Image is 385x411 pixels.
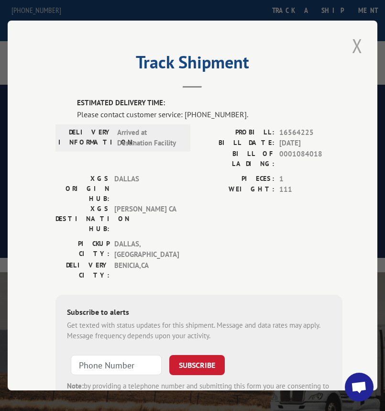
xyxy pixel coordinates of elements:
[55,56,330,74] h2: Track Shipment
[169,355,225,375] button: SUBSCRIBE
[67,320,331,342] div: Get texted with status updates for this shipment. Message and data rates may apply. Message frequ...
[58,127,112,149] label: DELIVERY INFORMATION:
[67,381,84,390] strong: Note:
[55,204,110,234] label: XGS DESTINATION HUB:
[114,174,179,204] span: DALLAS
[55,260,110,280] label: DELIVERY CITY:
[71,355,162,375] input: Phone Number
[279,138,342,149] span: [DATE]
[114,239,179,260] span: DALLAS , [GEOGRAPHIC_DATA]
[279,184,342,195] span: 111
[279,127,342,138] span: 16564225
[199,138,275,149] label: BILL DATE:
[114,260,179,280] span: BENICIA , CA
[114,204,179,234] span: [PERSON_NAME] CA
[199,184,275,195] label: WEIGHT:
[345,373,374,401] a: Open chat
[349,33,365,59] button: Close modal
[77,109,342,120] div: Please contact customer service: [PHONE_NUMBER].
[199,149,275,169] label: BILL OF LADING:
[199,174,275,185] label: PIECES:
[199,127,275,138] label: PROBILL:
[279,174,342,185] span: 1
[117,127,182,149] span: Arrived at Destination Facility
[55,239,110,260] label: PICKUP CITY:
[77,98,342,109] label: ESTIMATED DELIVERY TIME:
[55,174,110,204] label: XGS ORIGIN HUB:
[67,306,331,320] div: Subscribe to alerts
[279,149,342,169] span: 0001084018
